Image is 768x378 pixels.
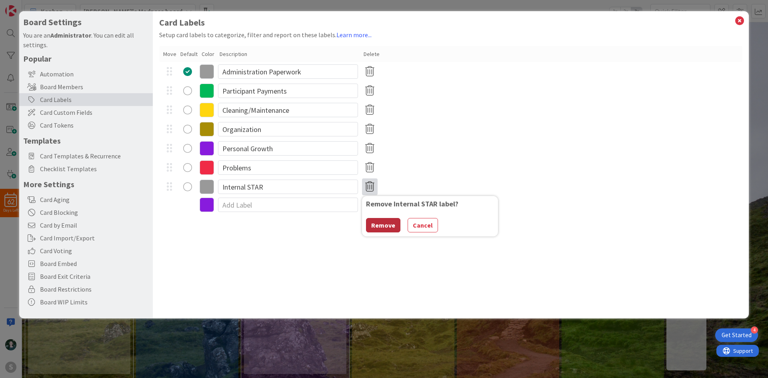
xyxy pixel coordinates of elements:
span: Board Restrictions [40,284,149,294]
span: Card Voting [40,246,149,256]
span: Checklist Templates [40,164,149,174]
input: Edit Label [218,122,358,136]
h1: Card Labels [159,18,742,28]
input: Edit Label [218,84,358,98]
div: Move [163,50,176,58]
input: Edit Label [218,64,358,79]
div: Description [220,50,360,58]
a: Learn more... [336,31,372,39]
input: Edit Label [218,160,358,175]
div: 4 [751,326,758,334]
div: Delete [364,50,380,58]
div: Card Labels [19,93,153,106]
div: Get Started [722,331,752,339]
input: Add Label [218,198,358,212]
h5: More Settings [23,179,149,189]
button: Remove [366,218,400,232]
div: Board WIP Limits [19,296,153,308]
button: Cancel [408,218,438,232]
div: Color [202,50,216,58]
div: Open Get Started checklist, remaining modules: 4 [715,328,758,342]
div: Card Blocking [19,206,153,219]
span: Board Embed [40,259,149,268]
div: You are an . You can edit all settings. [23,30,149,50]
h4: Board Settings [23,17,149,27]
span: Support [17,1,36,11]
div: Card Import/Export [19,232,153,244]
span: Card Templates & Recurrence [40,151,149,161]
span: Card Custom Fields [40,108,149,117]
h5: Templates [23,136,149,146]
span: Card Tokens [40,120,149,130]
div: Setup card labels to categorize, filter and report on these labels. [159,30,742,40]
div: Board Members [19,80,153,93]
div: Remove Internal STAR label? [366,200,494,208]
b: Administrator [50,31,91,39]
input: Edit Label [218,141,358,156]
div: Default [180,50,198,58]
div: Automation [19,68,153,80]
h5: Popular [23,54,149,64]
span: Card by Email [40,220,149,230]
input: Edit Label [218,180,358,194]
input: Edit Label [218,103,358,117]
span: Board Exit Criteria [40,272,149,281]
div: Card Aging [19,193,153,206]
